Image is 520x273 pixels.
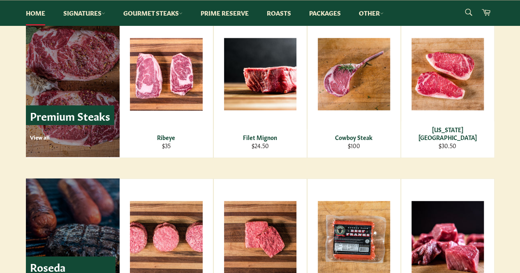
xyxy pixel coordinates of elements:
[219,142,301,149] div: $24.50
[125,133,208,141] div: Ribeye
[318,38,390,110] img: Cowboy Steak
[312,133,395,141] div: Cowboy Steak
[406,126,489,142] div: [US_STATE][GEOGRAPHIC_DATA]
[18,0,53,25] a: Home
[55,0,113,25] a: Signatures
[312,142,395,149] div: $100
[26,106,114,126] p: Premium Steaks
[125,142,208,149] div: $35
[115,0,191,25] a: Gourmet Steaks
[130,38,203,111] img: Ribeye
[351,0,392,25] a: Other
[213,16,307,158] a: Filet Mignon Filet Mignon $24.50
[411,38,484,110] img: New York Strip
[30,133,114,141] p: View all
[224,38,296,110] img: Filet Mignon
[259,0,299,25] a: Roasts
[307,16,401,158] a: Cowboy Steak Cowboy Steak $100
[401,16,495,158] a: New York Strip [US_STATE][GEOGRAPHIC_DATA] $30.50
[120,16,213,158] a: Ribeye Ribeye $35
[301,0,349,25] a: Packages
[26,16,120,157] a: Premium Steaks View all
[219,133,301,141] div: Filet Mignon
[406,142,489,149] div: $30.50
[192,0,257,25] a: Prime Reserve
